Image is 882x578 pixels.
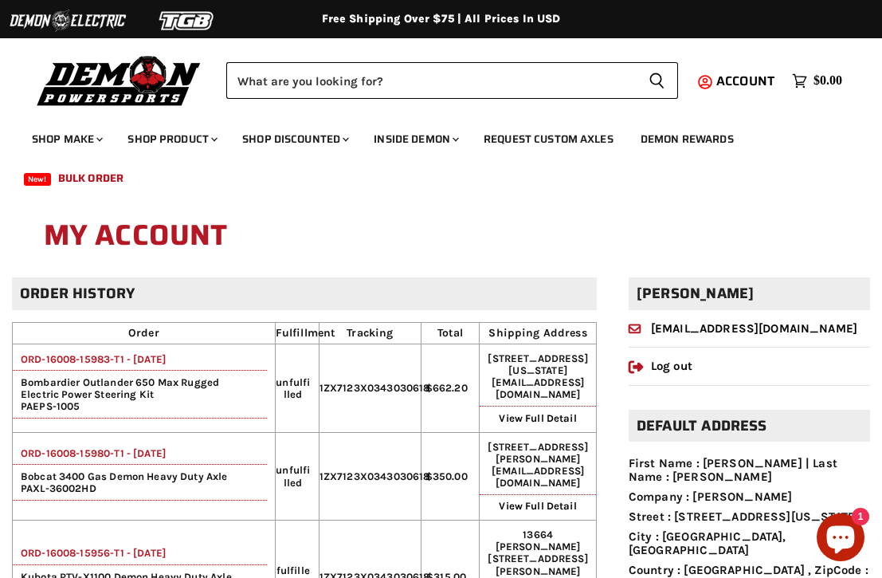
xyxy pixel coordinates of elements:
li: City : [GEOGRAPHIC_DATA], [GEOGRAPHIC_DATA] [629,530,870,558]
a: Inside Demon [362,123,468,155]
span: $0.00 [813,73,842,88]
span: Account [716,71,774,91]
h2: Default address [629,410,870,442]
span: [EMAIL_ADDRESS][DOMAIN_NAME] [492,465,584,489]
th: Fulfillment [275,323,319,344]
a: Request Custom Axles [472,123,625,155]
inbox-online-store-chat: Shopify online store chat [812,513,869,565]
th: Shipping Address [480,323,597,344]
a: Shop Product [116,123,227,155]
a: ORD-16008-15980-T1 - [DATE] [13,447,166,459]
a: $0.00 [784,69,850,92]
td: unfulfilled [275,432,319,521]
span: [EMAIL_ADDRESS][DOMAIN_NAME] [492,376,584,400]
li: Company : [PERSON_NAME] [629,490,870,504]
a: Demon Rewards [629,123,746,155]
form: Product [226,62,678,99]
span: New! [24,173,51,186]
img: Demon Electric Logo 2 [8,6,127,36]
a: Log out [629,359,692,373]
span: $662.20 [425,382,468,394]
a: [EMAIL_ADDRESS][DOMAIN_NAME] [629,321,857,336]
span: PAEPS-1005 [13,400,80,412]
td: 1ZX7123X0343030618 [319,344,421,433]
a: Shop Make [20,123,112,155]
input: Search [226,62,636,99]
a: Account [709,74,784,88]
th: Order [13,323,276,344]
a: Bulk Order [46,162,135,195]
span: Bobcat 3400 Gas Demon Heavy Duty Axle [13,470,267,482]
a: View Full Detail [499,500,576,512]
a: View Full Detail [499,412,576,424]
a: ORD-16008-15983-T1 - [DATE] [13,353,166,365]
td: [STREET_ADDRESS][PERSON_NAME] [480,432,597,521]
span: Bombardier Outlander 650 Max Rugged Electric Power Steering Kit [13,376,267,400]
th: Tracking [319,323,421,344]
li: Street : [STREET_ADDRESS][US_STATE] [629,510,870,524]
img: Demon Powersports [32,52,206,108]
h2: Order history [12,277,597,310]
button: Search [636,62,678,99]
td: [STREET_ADDRESS][US_STATE] [480,344,597,433]
img: TGB Logo 2 [127,6,247,36]
li: First Name : [PERSON_NAME] | Last Name : [PERSON_NAME] [629,457,870,485]
span: $350.00 [425,470,468,482]
h2: [PERSON_NAME] [629,277,870,310]
td: unfulfilled [275,344,319,433]
ul: Main menu [20,116,838,195]
span: PAXL-36002HD [13,482,96,494]
td: 1ZX7123X0343030618 [319,432,421,521]
a: ORD-16008-15956-T1 - [DATE] [13,547,166,559]
th: Total [421,323,480,344]
a: Shop Discounted [230,123,359,155]
h1: My Account [44,210,838,261]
